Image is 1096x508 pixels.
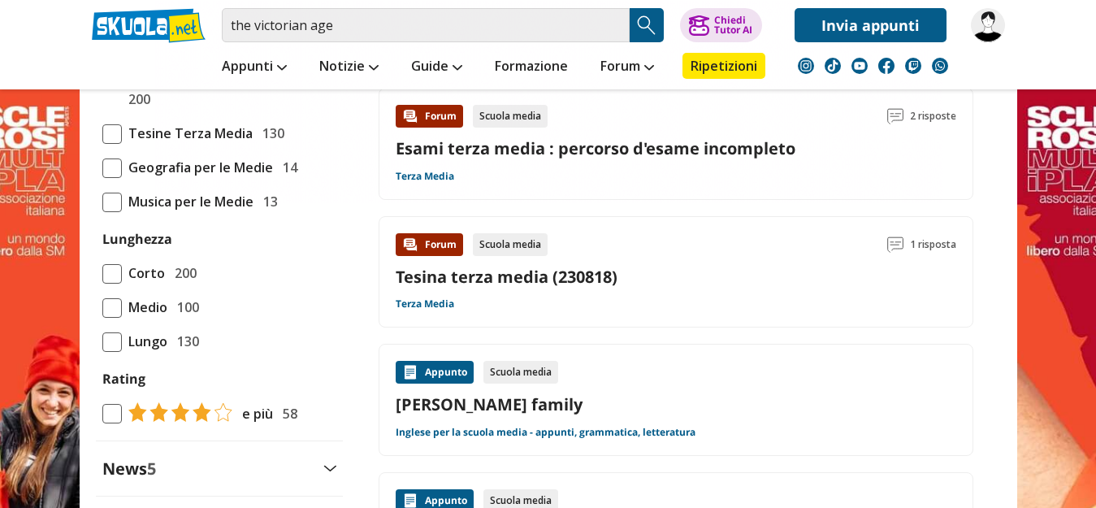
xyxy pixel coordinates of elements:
[122,123,253,144] span: Tesine Terza Media
[396,233,463,256] div: Forum
[396,393,956,415] a: [PERSON_NAME] family
[102,458,156,480] label: News
[171,331,199,352] span: 130
[171,297,199,318] span: 100
[887,237,903,253] img: Commenti lettura
[168,263,197,284] span: 200
[323,465,336,471] img: Apri e chiudi sezione
[122,157,273,178] span: Geografia per le Medie
[122,191,253,212] span: Musica per le Medie
[971,8,1005,42] img: massibu
[473,233,548,256] div: Scuola media
[102,368,336,389] label: Rating
[396,426,695,439] a: Inglese per la scuola media - appunti, grammatica, letteratura
[276,403,297,424] span: 58
[236,403,273,424] span: e più
[122,263,165,284] span: Corto
[910,233,956,256] span: 1 risposta
[396,266,617,288] a: Tesina terza media (230818)
[147,458,156,480] span: 5
[483,361,558,384] div: Scuola media
[396,297,454,310] a: Terza Media
[122,402,232,422] img: tasso di risposta 4+
[122,331,167,352] span: Lungo
[396,361,474,384] div: Appunto
[402,237,418,253] img: Forum contenuto
[122,297,167,318] span: Medio
[122,89,150,110] span: 200
[102,230,172,248] label: Lunghezza
[402,364,418,380] img: Appunti contenuto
